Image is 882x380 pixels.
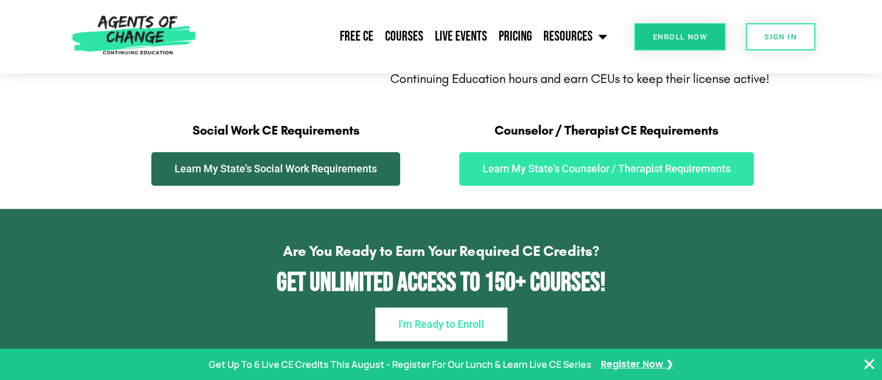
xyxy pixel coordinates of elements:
button: Close Banner [862,357,876,371]
a: Enroll Now [634,23,725,50]
a: Live Events [429,22,493,51]
h2: Get Unlimited Access to 150+ Courses! [35,270,847,296]
span: Learn My State's Social Work Requirements [175,164,377,174]
a: Learn My State's Counselor / Therapist Requirements [459,152,754,186]
a: I'm Ready to Enroll [375,307,507,341]
a: Pricing [493,22,538,51]
a: Resources [538,22,613,51]
a: Learn My State's Social Work Requirements [151,152,400,186]
a: Courses [379,22,429,51]
a: SIGN IN [746,23,815,50]
span: Learn My State's Counselor / Therapist Requirements [482,164,731,174]
span: Enroll Now [653,33,707,41]
span: I'm Ready to Enroll [398,319,484,330]
span: Counselor / Therapist CE Requirements [495,123,718,138]
span: Social Work CE Requirements [193,123,360,138]
p: Get Up To 6 Live CE Credits This August - Register For Our Lunch & Learn Live CE Series [209,356,591,373]
span: SIGN IN [764,33,797,41]
a: Free CE [334,22,379,51]
h4: Are You Ready to Earn Your Required CE Credits? [35,244,847,258]
nav: Menu [201,22,613,51]
a: Register Now ❯ [601,356,673,373]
